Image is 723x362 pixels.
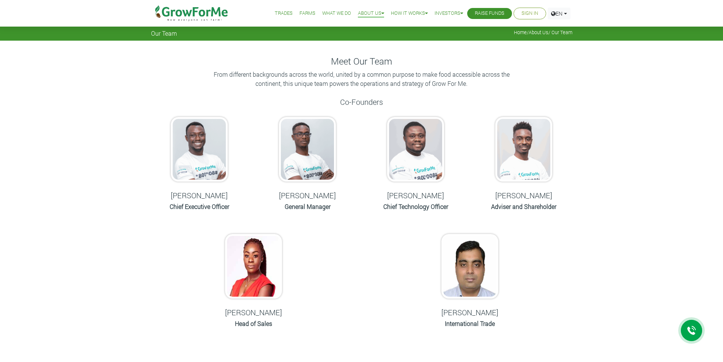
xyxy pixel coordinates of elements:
p: From different backgrounds across the world, united by a common purpose to make food accessible a... [210,70,514,88]
img: growforme image [279,117,336,182]
h5: [PERSON_NAME] [425,308,514,317]
a: EN [548,8,570,19]
img: growforme image [225,234,282,299]
h5: [PERSON_NAME] [479,191,569,200]
a: Farms [299,9,315,17]
img: growforme image [441,234,498,299]
a: Home [514,29,527,35]
img: growforme image [495,117,552,182]
img: growforme image [387,117,444,182]
h5: [PERSON_NAME] [371,191,460,200]
a: Raise Funds [475,9,504,17]
span: / / Our Team [514,30,572,35]
img: growforme image [171,117,228,182]
h6: International Trade [425,320,514,327]
a: How it Works [391,9,428,17]
a: What We Do [322,9,351,17]
h5: [PERSON_NAME] [209,308,298,317]
a: Investors [435,9,463,17]
h4: Meet Our Team [151,56,572,67]
a: Trades [275,9,293,17]
h6: Chief Technology Officer [371,203,460,210]
span: Our Team [151,30,177,37]
h6: Head of Sales [209,320,298,327]
h5: [PERSON_NAME] [155,191,244,200]
h6: Chief Executive Officer [155,203,244,210]
h6: Adviser and Shareholder [479,203,569,210]
a: Sign In [521,9,538,17]
a: About Us [529,29,548,35]
h6: General Manager [263,203,352,210]
a: About Us [358,9,384,17]
h5: Co-Founders [151,97,572,106]
h5: [PERSON_NAME] [263,191,352,200]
